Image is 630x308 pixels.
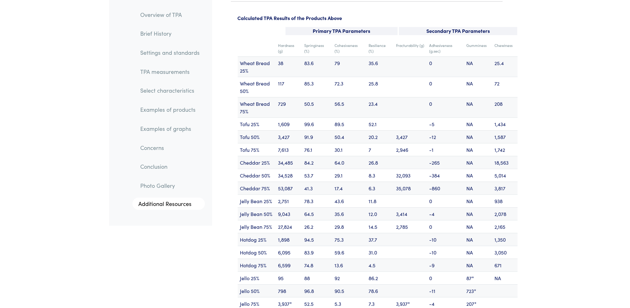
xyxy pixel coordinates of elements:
td: Jelly Bean 75% [238,220,275,233]
td: 34,485 [275,156,302,169]
td: 0 [427,97,464,117]
td: Jelly Bean 25% [238,194,275,207]
td: 2,751 [275,194,302,207]
td: 75.3 [332,233,366,246]
td: 37.7 [366,233,394,246]
p: Primary TPA Parameters [285,27,398,35]
td: NA [464,220,492,233]
td: 117 [275,77,302,97]
td: 91.9 [302,130,332,143]
td: 86.2 [366,271,394,284]
a: TPA measurements [136,64,205,79]
a: Examples of graphs [136,121,205,136]
td: 99.6 [302,117,332,130]
td: 798 [275,284,302,297]
td: Gumminess [464,40,492,57]
td: 76.1 [302,143,332,156]
td: NA [464,182,492,194]
a: Concerns [136,141,205,155]
td: 0 [427,194,464,207]
td: 50.4 [332,130,366,143]
td: 84.2 [302,156,332,169]
td: 2,946 [394,143,427,156]
td: -10 [427,233,464,246]
td: Hardness (g) [275,40,302,57]
td: 74.8 [302,259,332,271]
td: 78.3 [302,194,332,207]
td: Hotdog 50% [238,246,275,259]
td: 32,093 [394,169,427,182]
td: 64.5 [302,207,332,220]
td: 3,427 [394,130,427,143]
td: 2,165 [492,220,518,233]
td: NA [492,271,518,284]
td: 52.1 [366,117,394,130]
td: 95 [275,271,302,284]
a: Brief History [136,27,205,41]
td: Cheddar 75% [238,182,275,194]
td: Chewiness [492,40,518,57]
td: Cohesiveness (%) [332,40,366,57]
td: 2,785 [394,220,427,233]
td: 6.3 [366,182,394,194]
td: NA [464,156,492,169]
p: Secondary TPA Parameters [399,27,517,35]
td: 64.0 [332,156,366,169]
td: Hotdog 75% [238,259,275,271]
td: -11 [427,284,464,297]
td: 53.7 [302,169,332,182]
td: 78.6 [366,284,394,297]
td: -9 [427,259,464,271]
td: 29.8 [332,220,366,233]
td: 1,350 [492,233,518,246]
td: 23.4 [366,97,394,117]
td: Jelly Bean 50% [238,207,275,220]
td: 31.0 [366,246,394,259]
td: 14.5 [366,220,394,233]
td: 938 [492,194,518,207]
td: -12 [427,130,464,143]
td: 25.4 [492,56,518,77]
td: 27,824 [275,220,302,233]
td: Jello 50% [238,284,275,297]
td: Springiness (%) [302,40,332,57]
td: 9,043 [275,207,302,220]
td: 5,014 [492,169,518,182]
td: 11.8 [366,194,394,207]
td: 83.9 [302,246,332,259]
td: 12.0 [366,207,394,220]
td: 53,087 [275,182,302,194]
td: NA [464,77,492,97]
td: 85.3 [302,77,332,97]
td: 1,587 [492,130,518,143]
td: Wheat Bread 25% [238,56,275,77]
td: 56.5 [332,97,366,117]
td: 1,434 [492,117,518,130]
td: 26.2 [302,220,332,233]
td: 6,095 [275,246,302,259]
td: Fracturability (g) [394,40,427,57]
td: 34,528 [275,169,302,182]
td: NA [464,246,492,259]
td: -5 [427,117,464,130]
td: Wheat Bread 50% [238,77,275,97]
td: 72 [492,77,518,97]
td: -384 [427,169,464,182]
td: 1,609 [275,117,302,130]
td: 0 [427,220,464,233]
td: 3,427 [275,130,302,143]
td: NA [464,207,492,220]
td: NA [464,97,492,117]
td: Jello 25% [238,271,275,284]
td: 43.6 [332,194,366,207]
a: Photo Gallery [136,178,205,193]
td: Tofu 75% [238,143,275,156]
p: Calculated TPA Results of the Products Above [238,14,518,22]
td: 35.6 [366,56,394,77]
td: 35,078 [394,182,427,194]
td: NA [464,259,492,271]
td: 1,898 [275,233,302,246]
td: 26.8 [366,156,394,169]
a: Examples of products [136,103,205,117]
td: 25.8 [366,77,394,97]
